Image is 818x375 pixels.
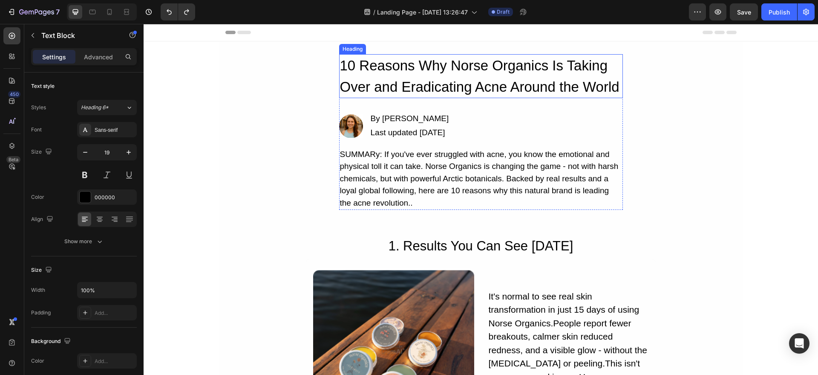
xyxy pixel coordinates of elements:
span: Draft [497,8,510,16]
img: Alt image [196,90,219,114]
div: Sans-serif [95,126,135,134]
h2: 1. Results You Can See [DATE] [162,212,512,233]
iframe: Design area [144,24,818,375]
div: Font [31,126,42,134]
div: Styles [31,104,46,111]
input: Auto [78,282,136,298]
span: / [373,8,375,17]
div: Text style [31,82,55,90]
div: 000000 [95,194,135,201]
div: Align [31,214,55,225]
button: Publish [761,3,797,20]
div: Heading [197,21,221,29]
div: Width [31,286,45,294]
div: Color [31,193,44,201]
div: Add... [95,358,135,365]
span: Save [737,9,751,16]
span: Landing Page - [DATE] 13:26:47 [377,8,468,17]
p: SUMMARy: If you've ever struggled with acne, you know the emotional and physical toll it can take... [196,125,478,186]
button: 7 [3,3,63,20]
p: Settings [42,52,66,61]
button: Save [730,3,758,20]
div: Rich Text Editor. Editing area: main [196,124,479,186]
div: Undo/Redo [161,3,195,20]
div: Publish [769,8,790,17]
div: By [PERSON_NAME] [226,88,306,102]
span: Heading 6* [81,104,109,111]
p: Advanced [84,52,113,61]
div: Last updated [DATE] [226,102,306,116]
div: Beta [6,156,20,163]
div: Add... [95,309,135,317]
div: Size [31,146,54,158]
div: Padding [31,309,51,317]
div: Size [31,265,54,276]
button: Show more [31,234,137,249]
div: Color [31,357,44,365]
button: Heading 6* [77,100,137,115]
p: Text Block [41,30,114,41]
p: 7 [56,7,60,17]
h2: 10 Reasons Why Norse Organics Is Taking Over and Eradicating Acne Around the World [196,30,479,74]
div: Show more [64,237,104,246]
div: 450 [8,91,20,98]
div: Open Intercom Messenger [789,333,809,354]
div: Background [31,336,72,347]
